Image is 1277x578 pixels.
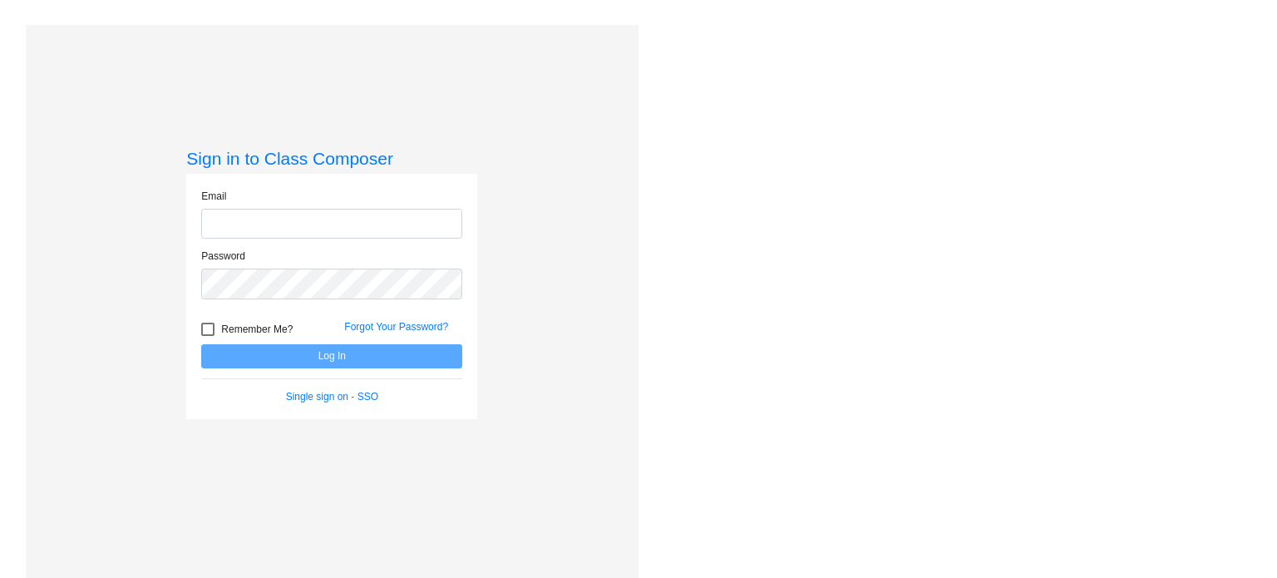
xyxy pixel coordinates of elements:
[286,391,378,403] a: Single sign on - SSO
[186,148,477,169] h3: Sign in to Class Composer
[201,249,245,264] label: Password
[201,344,462,368] button: Log In
[344,321,448,333] a: Forgot Your Password?
[221,319,293,339] span: Remember Me?
[201,189,226,204] label: Email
